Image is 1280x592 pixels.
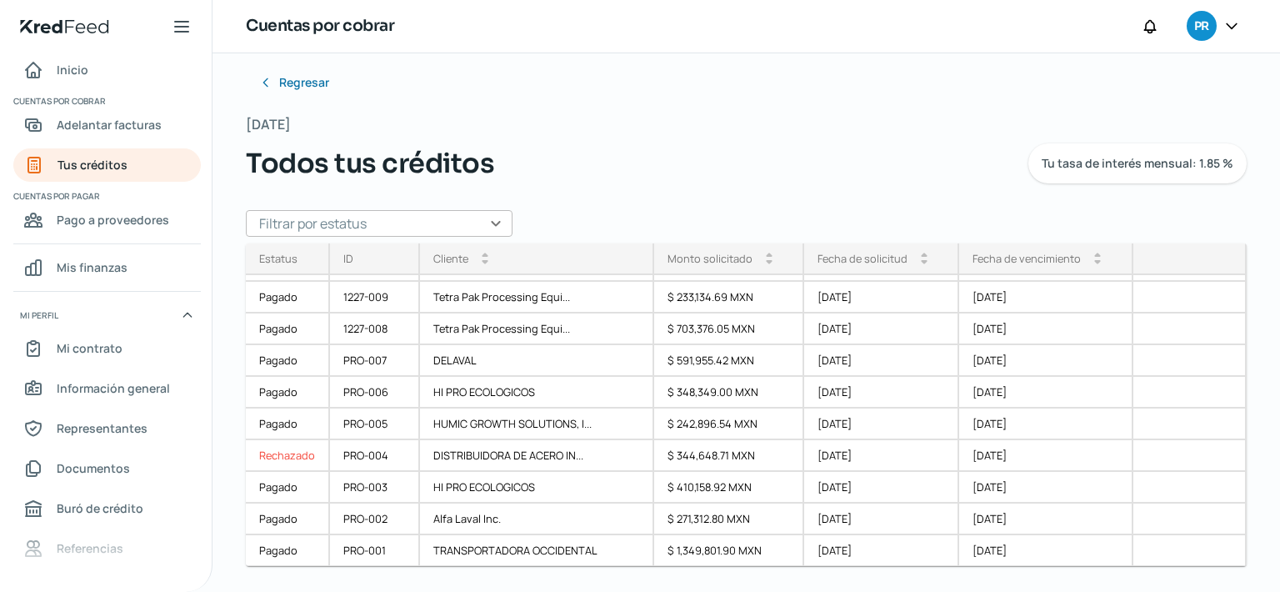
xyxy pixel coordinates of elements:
[482,258,488,265] i: arrow_drop_down
[13,492,201,525] a: Buró de crédito
[57,209,169,230] span: Pago a proveedores
[804,345,959,377] div: [DATE]
[330,314,420,345] div: 1227-008
[246,143,494,183] span: Todos tus créditos
[804,504,959,535] div: [DATE]
[343,251,353,266] div: ID
[1194,17,1208,37] span: PR
[57,498,143,519] span: Buró de crédito
[57,458,130,479] span: Documentos
[959,377,1132,409] div: [DATE]
[330,409,420,440] div: PRO-005
[420,345,653,377] div: DELAVAL
[246,14,394,38] h1: Cuentas por cobrar
[959,504,1132,535] div: [DATE]
[246,409,330,440] a: Pagado
[804,535,959,567] div: [DATE]
[1094,258,1101,265] i: arrow_drop_down
[57,114,162,135] span: Adelantar facturas
[13,532,201,565] a: Referencias
[654,377,804,409] div: $ 348,349.00 MXN
[667,251,752,266] div: Monto solicitado
[246,472,330,504] a: Pagado
[13,251,201,284] a: Mis finanzas
[246,345,330,377] a: Pagado
[433,251,468,266] div: Cliente
[246,377,330,409] a: Pagado
[804,314,959,345] div: [DATE]
[654,282,804,314] div: $ 233,134.69 MXN
[804,409,959,440] div: [DATE]
[420,377,653,409] div: HI PRO ECOLOGICOS
[330,377,420,409] div: PRO-006
[246,535,330,567] a: Pagado
[959,345,1132,377] div: [DATE]
[57,257,127,278] span: Mis finanzas
[13,108,201,142] a: Adelantar facturas
[420,314,653,345] div: Tetra Pak Processing Equi...
[13,452,201,485] a: Documentos
[654,314,804,345] div: $ 703,376.05 MXN
[13,203,201,237] a: Pago a proveedores
[13,148,201,182] a: Tus créditos
[654,345,804,377] div: $ 591,955.42 MXN
[246,314,330,345] a: Pagado
[57,378,170,399] span: Información general
[13,332,201,365] a: Mi contrato
[13,188,198,203] span: Cuentas por pagar
[13,53,201,87] a: Inicio
[1042,158,1233,169] span: Tu tasa de interés mensual: 1.85 %
[420,440,653,472] div: DISTRIBUIDORA DE ACERO IN...
[420,472,653,504] div: HI PRO ECOLOGICOS
[330,472,420,504] div: PRO-003
[330,345,420,377] div: PRO-007
[654,535,804,567] div: $ 1,349,801.90 MXN
[959,440,1132,472] div: [DATE]
[13,412,201,445] a: Representantes
[13,93,198,108] span: Cuentas por cobrar
[959,535,1132,567] div: [DATE]
[804,282,959,314] div: [DATE]
[959,472,1132,504] div: [DATE]
[57,538,123,559] span: Referencias
[246,440,330,472] a: Rechazado
[330,504,420,535] div: PRO-002
[57,418,147,439] span: Representantes
[20,308,58,323] span: Mi perfil
[57,59,88,80] span: Inicio
[246,66,342,99] button: Regresar
[804,472,959,504] div: [DATE]
[330,282,420,314] div: 1227-009
[654,472,804,504] div: $ 410,158.92 MXN
[246,113,291,137] span: [DATE]
[817,251,907,266] div: Fecha de solicitud
[654,409,804,440] div: $ 242,896.54 MXN
[959,314,1132,345] div: [DATE]
[13,372,201,405] a: Información general
[959,409,1132,440] div: [DATE]
[420,535,653,567] div: TRANSPORTADORA OCCIDENTAL
[420,282,653,314] div: Tetra Pak Processing Equi...
[57,154,127,175] span: Tus créditos
[246,504,330,535] div: Pagado
[420,504,653,535] div: Alfa Laval Inc.
[259,251,297,266] div: Estatus
[959,282,1132,314] div: [DATE]
[57,338,122,359] span: Mi contrato
[246,282,330,314] a: Pagado
[766,258,772,265] i: arrow_drop_down
[804,377,959,409] div: [DATE]
[420,409,653,440] div: HUMIC GROWTH SOLUTIONS, I...
[330,440,420,472] div: PRO-004
[654,440,804,472] div: $ 344,648.71 MXN
[804,440,959,472] div: [DATE]
[330,535,420,567] div: PRO-001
